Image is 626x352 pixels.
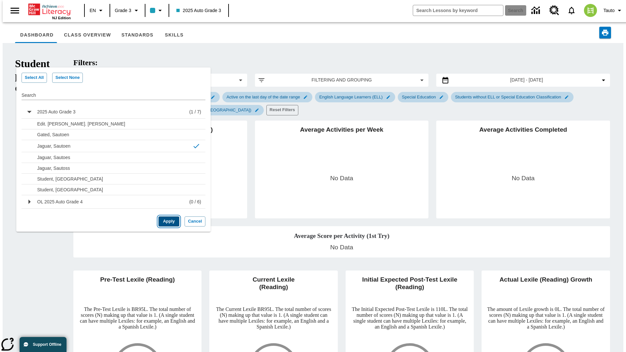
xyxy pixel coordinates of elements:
[22,105,205,119] li: Sub Menu button
[189,109,201,115] p: (1 / 7)
[441,126,605,174] h2: Average Activities Completed
[528,2,545,20] a: Data Center
[37,154,198,161] p: Jaguar, Sautoes
[601,5,626,16] button: Profile/Settings
[22,195,205,209] li: Sub Menu button
[330,243,353,252] p: No Data
[37,121,198,127] p: Edit. [PERSON_NAME]. [PERSON_NAME]
[600,76,607,84] svg: Collapse Date Range Filter
[15,27,59,43] button: Dashboard
[158,27,190,43] button: Skills
[79,231,605,241] h2: Average Score per Activity (1st Try)
[24,107,35,117] svg: Sub Menu button
[28,2,71,20] div: Home
[451,95,565,99] span: Students without ELL or Special Education Classification
[79,276,197,292] h2: Pre-Test Lexile (Reading)
[147,5,167,16] button: Class color is light blue. Change class color
[223,95,304,99] span: Active on the last day of the date range
[258,76,426,84] button: Apply filters menu item
[330,174,353,183] p: No Data
[37,143,190,149] p: Jaguar, Sautoen
[37,109,76,115] p: 2025 Auto Grade 3
[185,216,205,227] button: Cancel
[22,85,205,100] div: Search
[115,7,131,14] span: Grade 3
[90,7,96,14] span: EN
[16,67,211,232] div: drop down list
[37,107,76,117] button: 2025 Auto Grade 3, Select all in the section
[20,337,67,352] button: Support Offline
[545,2,563,19] a: Resource Center, Will open in new tab
[37,198,83,205] p: OL 2025 Auto Grade 4
[487,276,605,292] h2: Actual Lexile (Reading) Growth
[351,306,469,330] p: The Initial Expected Post-Test Lexile is 110L. The total number of scores (N) making up that valu...
[37,165,198,171] p: Jaguar, Sautoss
[112,5,143,16] button: Grade: Grade 3, Select a grade
[215,276,333,296] h2: Current Lexile (Reading)
[176,7,221,14] span: 2025 Auto Grade 3
[116,27,158,43] button: Standards
[580,2,601,19] button: Select a new avatar
[512,174,534,183] p: No Data
[604,7,615,14] span: Tauto
[37,186,198,193] p: Student, [GEOGRAPHIC_DATA]
[487,306,605,330] p: The amount of Lexile growth is 0L. The total number of scores (N) making up that value is 1. (A s...
[315,95,386,99] span: English Language Learners (ELL)
[79,306,197,330] p: The Pre-Test Lexile is BR95L. The total number of scores (N) making up that value is 1. (A single...
[33,342,61,347] span: Support Offline
[439,76,607,84] button: Select the date range menu item
[215,306,333,330] p: The Current Lexile BR95L. The total number of scores (N) making up that value is 1. (A single stu...
[37,197,83,207] button: OL 2025 Auto Grade 4, Select all in the section
[73,58,610,67] h2: Filters:
[563,2,580,19] a: Notifications
[222,92,312,102] div: Edit Active on the last day of the date range filter selected submenu item
[260,126,424,174] h2: Average Activities per Week
[37,131,198,138] p: Gated, Sautoen
[315,92,395,102] div: Edit English Language Learners (ELL) filter selected submenu item
[52,16,71,20] span: NJ Edition
[22,73,47,83] button: Select All
[398,92,448,102] div: Edit Special Education filter selected submenu item
[584,4,597,17] img: avatar image
[510,77,543,83] span: [DATE] - [DATE]
[37,176,198,182] p: Student, [GEOGRAPHIC_DATA]
[351,276,469,296] h2: Initial Expected Post-Test Lexile (Reading)
[398,95,440,99] span: Special Education
[413,5,503,16] input: search field
[271,77,413,83] span: Filtering and Grouping
[87,5,108,16] button: Language: EN, Select a language
[22,103,205,211] ul: filter dropdown class selector. 2 items.
[158,216,179,227] button: Apply
[599,27,611,38] button: Print
[5,1,24,20] button: Open side menu
[52,73,83,83] button: Select None
[24,197,35,207] svg: Sub Menu button
[189,198,201,205] p: (0 / 6)
[59,27,116,43] button: Class Overview
[451,92,574,102] div: Edit Students without ELL or Special Education Classification filter selected submenu item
